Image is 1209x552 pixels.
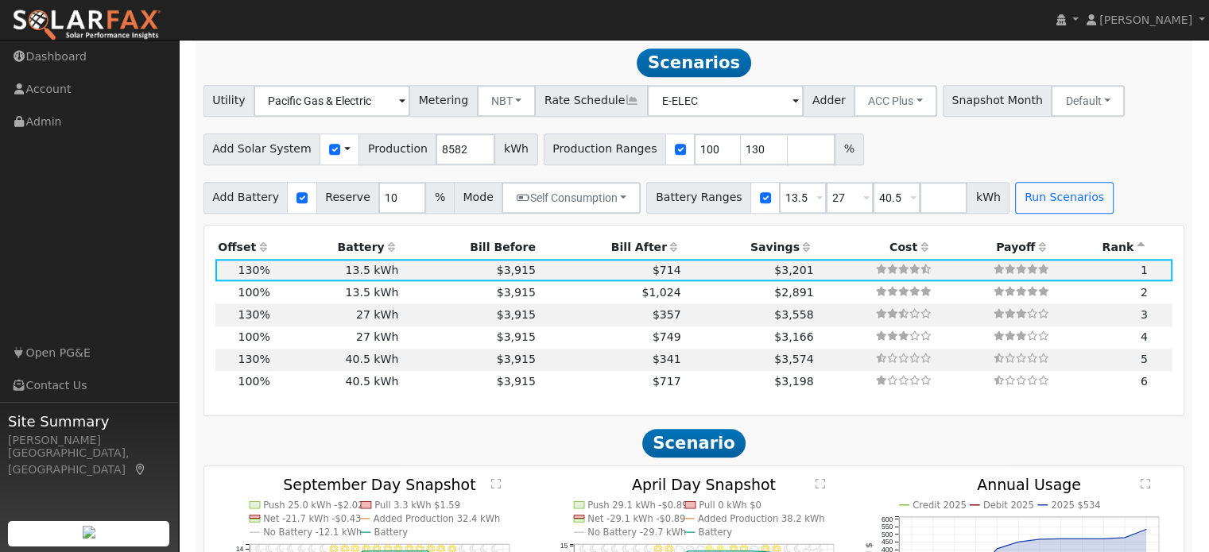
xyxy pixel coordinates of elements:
circle: onclick="" [996,547,998,550]
th: Battery [273,237,401,259]
span: 6 [1141,375,1148,388]
circle: onclick="" [1145,527,1147,530]
span: $3,574 [774,353,813,365]
text: Annual Usage [977,475,1081,492]
circle: onclick="" [762,550,765,552]
text: Net -29.1 kWh -$0.89 [588,513,686,524]
circle: onclick="" [708,550,711,552]
text: 550 [882,523,893,531]
span: Metering [409,85,478,117]
span: 130% [238,264,270,276]
th: Bill Before [401,237,539,259]
span: $3,558 [774,308,813,321]
text: Credit 2025 [913,499,967,510]
text: Push 25.0 kWh -$2.02 [263,499,363,510]
text: September Day Snapshot [283,475,476,492]
span: $3,198 [774,375,813,388]
span: Battery Ranges [646,182,751,214]
button: Self Consumption [502,182,641,214]
button: Run Scenarios [1015,182,1113,214]
span: Reserve [316,182,380,214]
span: Snapshot Month [943,85,1052,117]
circle: onclick="" [383,550,386,552]
text: Debit 2025 [983,499,1034,510]
th: Offset [215,237,273,259]
span: $749 [653,330,681,343]
span: 100% [238,286,270,299]
span: Savings [750,241,800,253]
img: SolarFax [12,9,161,42]
span: Adder [803,85,854,117]
span: $341 [653,353,681,365]
circle: onclick="" [1102,537,1105,539]
input: Select a Utility [254,85,410,117]
text:  [816,478,825,489]
text: 2025 $534 [1052,499,1101,510]
text: Net -21.7 kWh -$0.43 [263,513,361,524]
div: [GEOGRAPHIC_DATA], [GEOGRAPHIC_DATA] [8,445,170,478]
span: kWh [967,182,1009,214]
span: $3,915 [497,308,536,321]
span: $3,915 [497,286,536,299]
text: Push 29.1 kWh -$0.89 [588,499,688,510]
circle: onclick="" [426,550,428,552]
span: $3,201 [774,264,813,276]
img: retrieve [83,526,95,538]
span: $717 [653,375,681,388]
span: 3 [1141,308,1148,321]
span: Scenario [642,429,746,457]
span: 100% [238,375,270,388]
text: 600 [882,515,893,523]
circle: onclick="" [416,550,418,552]
text: Pull 3.3 kWh $1.59 [374,499,460,510]
text: Battery [699,527,733,538]
td: 27 kWh [273,326,401,349]
span: % [835,133,863,165]
span: $3,915 [497,264,536,276]
span: kWh [494,133,537,165]
span: 2 [1141,286,1148,299]
a: Map [134,463,148,476]
span: Cost [889,241,917,253]
text: April Day Snapshot [632,475,776,492]
span: Rank [1102,241,1133,253]
td: 40.5 kWh [273,371,401,393]
td: 13.5 kWh [273,281,401,303]
text: Battery [374,527,408,538]
span: $1,024 [641,286,680,299]
text: 15 [560,542,568,550]
circle: onclick="" [730,550,732,552]
td: 40.5 kWh [273,349,401,371]
span: 100% [238,330,270,343]
span: Production Ranges [544,133,666,165]
th: Bill After [538,237,684,259]
span: Rate Schedule [535,85,648,117]
span: $3,915 [497,330,536,343]
circle: onclick="" [1038,538,1040,540]
span: $3,915 [497,353,536,365]
td: 13.5 kWh [273,259,401,281]
text:  [1141,478,1150,489]
button: Default [1051,85,1125,117]
span: $357 [653,308,681,321]
span: [PERSON_NAME] [1099,14,1192,26]
span: $3,915 [497,375,536,388]
span: 1 [1141,264,1148,276]
text: Pull 0 kWh $0 [699,499,762,510]
button: ACC Plus [854,85,937,117]
text: Added Production 32.4 kWh [374,513,501,524]
span: $714 [653,264,681,276]
circle: onclick="" [719,550,721,552]
span: Add Battery [203,182,289,214]
span: Mode [454,182,502,214]
circle: onclick="" [751,550,754,552]
circle: onclick="" [394,550,397,552]
span: Scenarios [637,48,750,77]
circle: onclick="" [1017,540,1019,542]
span: 4 [1141,330,1148,343]
span: $3,166 [774,330,813,343]
circle: onclick="" [687,550,689,552]
circle: onclick="" [405,550,407,552]
span: 5 [1141,353,1148,365]
span: % [425,182,454,214]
